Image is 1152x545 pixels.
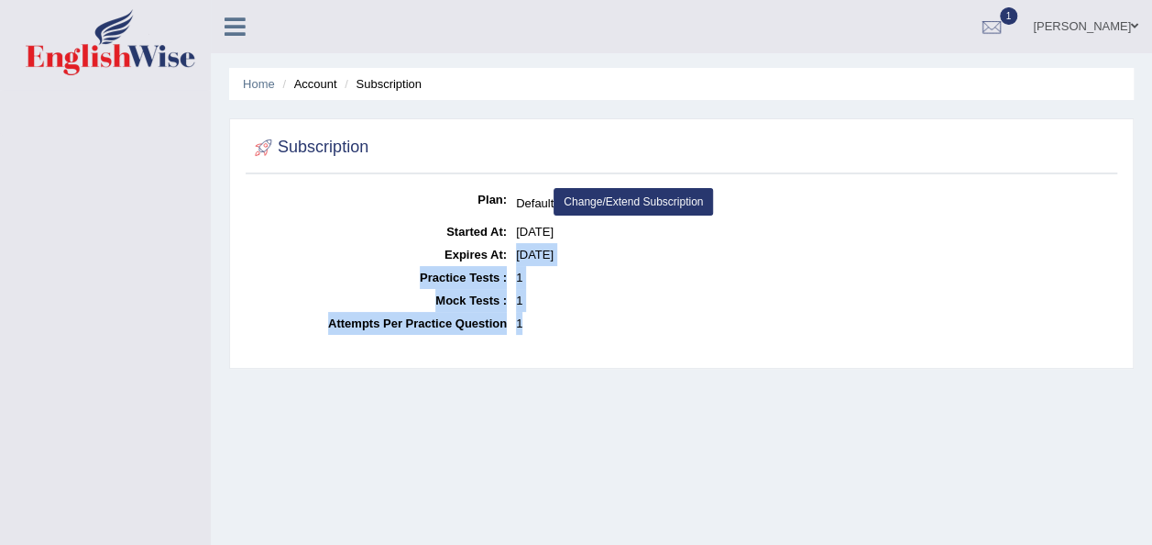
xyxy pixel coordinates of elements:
[250,289,507,312] dt: Mock Tests :
[250,188,507,211] dt: Plan:
[516,266,1113,289] dd: 1
[554,188,713,216] a: Change/Extend Subscription
[516,220,1113,243] dd: [DATE]
[250,243,507,266] dt: Expires At:
[516,188,1113,220] dd: Default
[516,312,1113,335] dd: 1
[1000,7,1018,25] span: 1
[250,134,368,161] h2: Subscription
[250,220,507,243] dt: Started At:
[516,243,1113,266] dd: [DATE]
[250,266,507,289] dt: Practice Tests :
[516,289,1113,312] dd: 1
[250,312,507,335] dt: Attempts Per Practice Question
[278,75,336,93] li: Account
[243,77,275,91] a: Home
[340,75,422,93] li: Subscription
